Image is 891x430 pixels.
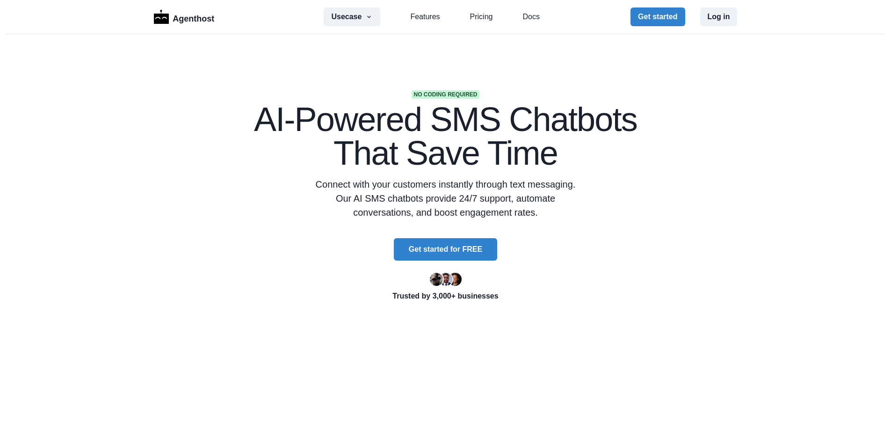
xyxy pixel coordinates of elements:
[154,9,215,25] a: LogoAgenthost
[221,291,670,302] p: Trusted by 3,000+ businesses
[394,238,497,261] button: Get started for FREE
[430,273,443,286] img: Ryan Florence
[410,11,440,22] a: Features
[630,7,685,26] button: Get started
[324,7,380,26] button: Usecase
[412,90,479,99] span: No coding required
[700,7,738,26] button: Log in
[311,177,580,219] p: Connect with your customers instantly through text messaging. Our AI SMS chatbots provide 24/7 su...
[173,9,214,25] p: Agenthost
[439,273,452,286] img: Segun Adebayo
[154,10,169,24] img: Logo
[522,11,539,22] a: Docs
[470,11,493,22] a: Pricing
[221,102,670,170] h1: AI-Powered SMS Chatbots That Save Time
[449,273,462,286] img: Kent Dodds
